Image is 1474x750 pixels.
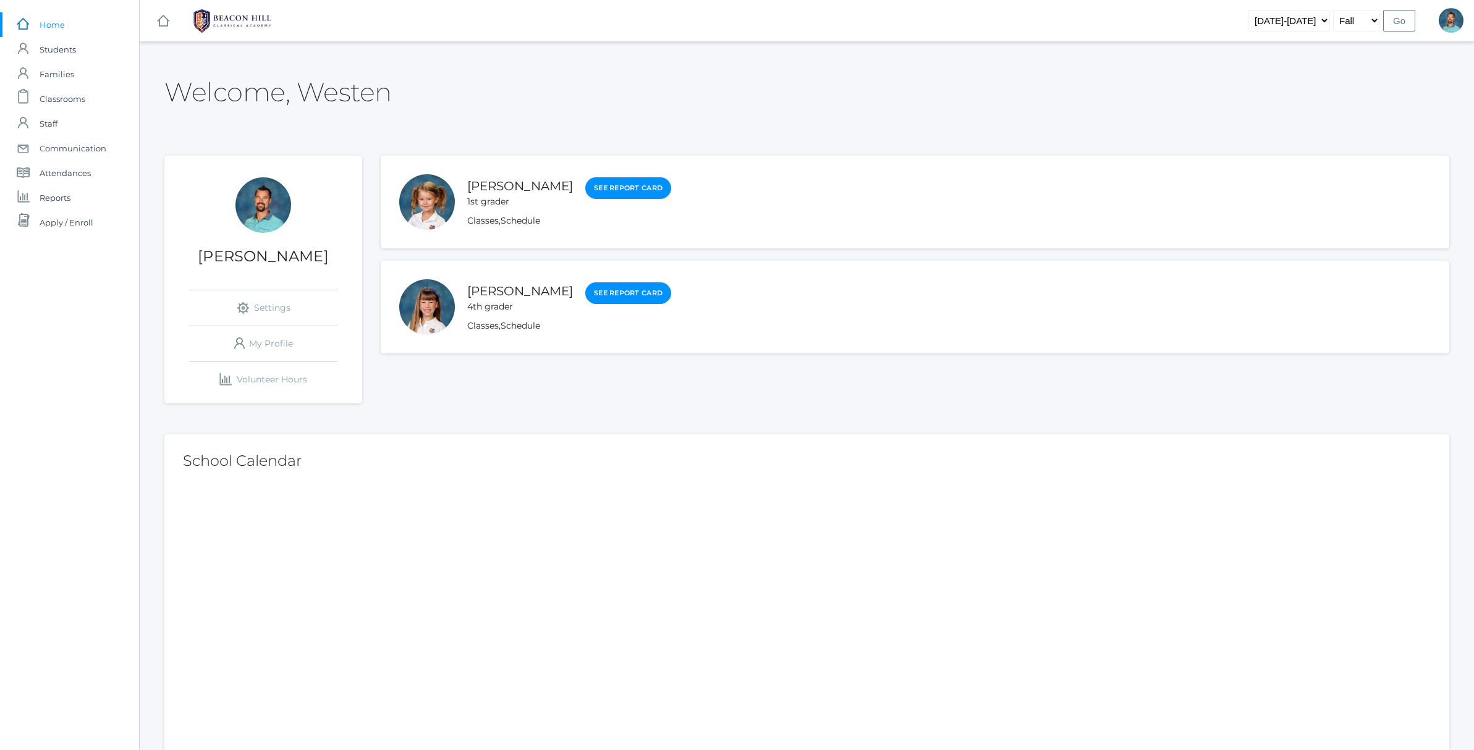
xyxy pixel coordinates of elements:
[399,174,455,230] div: Kiana Taylor
[467,195,573,208] div: 1st grader
[467,284,573,298] a: [PERSON_NAME]
[1383,10,1415,32] input: Go
[467,214,671,227] div: ,
[189,362,337,397] a: Volunteer Hours
[40,210,93,235] span: Apply / Enroll
[40,86,85,111] span: Classrooms
[501,320,540,331] a: Schedule
[40,62,74,86] span: Families
[467,300,573,313] div: 4th grader
[164,78,392,106] h2: Welcome, Westen
[467,215,499,226] a: Classes
[235,177,291,233] div: Westen Taylor
[186,6,279,36] img: BHCALogos-05-308ed15e86a5a0abce9b8dd61676a3503ac9727e845dece92d48e8588c001991.png
[40,161,91,185] span: Attendances
[183,453,1431,469] h2: School Calendar
[1439,8,1463,33] div: Westen Taylor
[467,320,499,331] a: Classes
[585,282,671,304] a: See Report Card
[467,319,671,332] div: ,
[501,215,540,226] a: Schedule
[189,326,337,361] a: My Profile
[189,290,337,326] a: Settings
[467,179,573,193] a: [PERSON_NAME]
[585,177,671,199] a: See Report Card
[40,37,76,62] span: Students
[40,111,57,136] span: Staff
[40,12,65,37] span: Home
[164,248,362,264] h1: [PERSON_NAME]
[40,185,70,210] span: Reports
[399,279,455,335] div: Keilani Taylor
[40,136,106,161] span: Communication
